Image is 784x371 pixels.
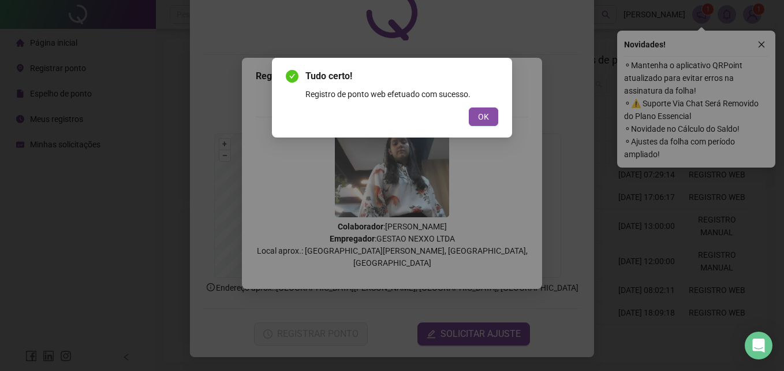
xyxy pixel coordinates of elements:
[745,332,772,359] div: Open Intercom Messenger
[469,107,498,126] button: OK
[305,88,498,101] div: Registro de ponto web efetuado com sucesso.
[286,70,298,83] span: check-circle
[305,69,498,83] span: Tudo certo!
[478,110,489,123] span: OK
